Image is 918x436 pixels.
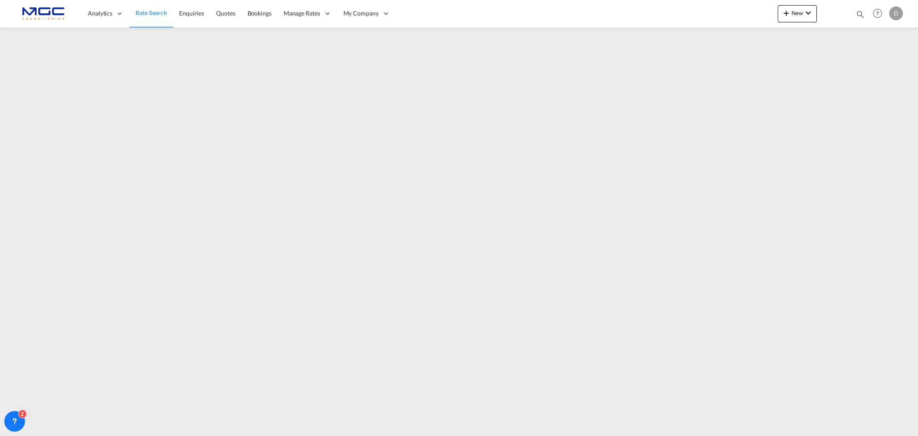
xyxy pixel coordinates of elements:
[856,9,865,19] md-icon: icon-magnify
[889,6,903,20] div: D
[179,9,204,17] span: Enquiries
[343,9,379,18] span: My Company
[803,8,813,18] md-icon: icon-chevron-down
[136,9,167,16] span: Rate Search
[778,5,817,22] button: icon-plus 400-fgNewicon-chevron-down
[284,9,320,18] span: Manage Rates
[247,9,272,17] span: Bookings
[856,9,865,22] div: icon-magnify
[870,6,885,21] span: Help
[781,8,791,18] md-icon: icon-plus 400-fg
[13,4,71,23] img: 92835000d1c111ee8b33af35afdd26c7.png
[216,9,235,17] span: Quotes
[870,6,889,22] div: Help
[781,9,813,16] span: New
[88,9,112,18] span: Analytics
